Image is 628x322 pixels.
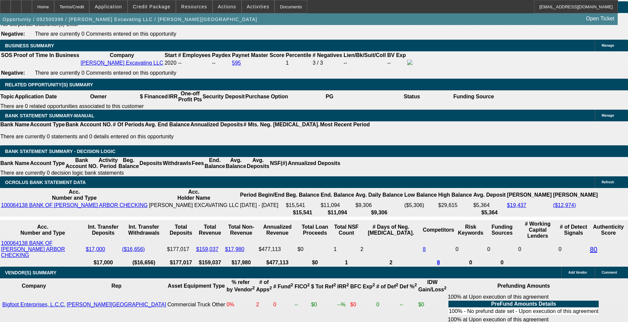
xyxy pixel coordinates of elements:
span: Comment [602,271,617,274]
td: 0 [558,240,589,259]
sup: 2 [396,282,398,287]
sup: 2 [291,282,293,287]
td: $11,094 [320,202,354,209]
span: Activities [247,4,270,9]
th: [PERSON_NAME] [553,189,598,201]
button: Application [90,0,127,13]
button: Actions [213,0,241,13]
th: # Of Periods [113,121,145,128]
span: Opportunity / 092500396 / [PERSON_NAME] Excavating LLC / [PERSON_NAME][GEOGRAPHIC_DATA] [3,17,257,22]
b: FICO [295,284,310,289]
td: 0 [487,240,517,259]
span: Add Vendor [568,271,587,274]
b: Percentile [286,52,311,58]
span: BANK STATEMENT SUMMARY-MANUAL [5,113,94,118]
sup: 2 [307,282,310,287]
th: Annualized Deposits [190,121,243,128]
td: 100% - No prefund date set - Upon execution of this agreement [448,308,599,315]
b: # of Def [376,284,398,289]
th: Beg. Balance [286,189,319,201]
a: $17,000 [86,246,105,252]
th: Funding Sources [487,221,517,239]
th: 0 [455,259,486,266]
td: 0 [376,294,398,316]
th: Avg. Deposits [247,157,270,170]
th: NSF(#) [270,157,288,170]
th: $15,541 [286,209,319,216]
td: 0 [455,240,486,259]
td: --% [337,294,349,316]
b: IRR [337,284,349,289]
a: Open Ticket [583,13,617,24]
span: Resources [181,4,207,9]
th: # Mts. Neg. [MEDICAL_DATA]. [243,121,320,128]
a: 100064138 BANK OF [PERSON_NAME] ARBOR CHECKING [1,240,65,258]
th: 1 [333,259,359,266]
b: BV Exp [387,52,406,58]
th: $0 [297,259,332,266]
td: $9,306 [355,202,403,209]
td: -- [399,294,417,316]
span: OCROLUS BANK STATEMENT DATA [5,180,86,185]
th: Funding Source [453,90,494,103]
b: # Employees [178,52,211,58]
span: Manage [602,44,614,47]
td: ($5,306) [404,202,437,209]
th: Int. Transfer Deposits [86,221,121,239]
b: Asset Equipment Type [168,283,225,289]
button: Credit Package [128,0,176,13]
th: $17,980 [225,259,258,266]
a: 100064138 BANK OF [PERSON_NAME] ARBOR CHECKING [1,202,148,208]
th: Application Date [14,90,57,103]
td: $177,017 [167,240,195,259]
th: PG [288,90,370,103]
td: -- [294,294,310,316]
th: End. Balance [204,157,225,170]
a: ($12,974) [553,202,576,208]
span: BUSINESS SUMMARY [5,43,54,48]
th: $177,017 [167,259,195,266]
td: $29,615 [438,202,472,209]
th: # Days of Neg. [MEDICAL_DATA]. [360,221,422,239]
b: Negative: [1,31,25,37]
a: 8 [423,246,426,252]
td: 0 [273,294,294,316]
b: Prefunding Amounts [497,283,550,289]
button: Resources [176,0,212,13]
th: Bank Account NO. [65,121,113,128]
img: facebook-icon.png [407,60,412,65]
b: # of Apps [256,279,272,292]
th: Period Begin/End [240,189,285,201]
span: There are currently 0 Comments entered on this opportunity [35,31,176,37]
span: RELATED OPPORTUNITY(S) SUMMARY [5,82,93,87]
span: Manage [602,114,614,117]
th: Acc. Number and Type [1,221,85,239]
a: ($16,656) [122,246,145,252]
th: [PERSON_NAME] [507,189,552,201]
a: $159,037 [196,246,219,252]
th: Owner [57,90,140,103]
sup: 2 [414,282,417,287]
b: Start [165,52,177,58]
td: -- [387,59,406,67]
span: Refresh [602,180,614,184]
div: 100% at Upon execution of this agreement [448,294,599,315]
a: 80 [590,246,597,253]
sup: 2 [252,285,255,290]
sup: 2 [270,285,272,290]
th: One-off Profit Pts [178,90,202,103]
span: -- [178,60,182,66]
b: # Fund [273,284,293,289]
th: Annualized Revenue [258,221,297,239]
div: 1 [286,60,311,66]
td: 2 [360,240,422,259]
td: $0 [311,294,336,316]
th: Avg. Daily Balance [355,189,403,201]
th: $9,306 [355,209,403,216]
b: Company [110,52,134,58]
a: [PERSON_NAME][GEOGRAPHIC_DATA] [67,302,166,307]
th: # of Detect Signals [558,221,589,239]
th: Total Loan Proceeds [297,221,332,239]
b: % refer by Vendor [227,279,255,292]
td: $0 [350,294,375,316]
